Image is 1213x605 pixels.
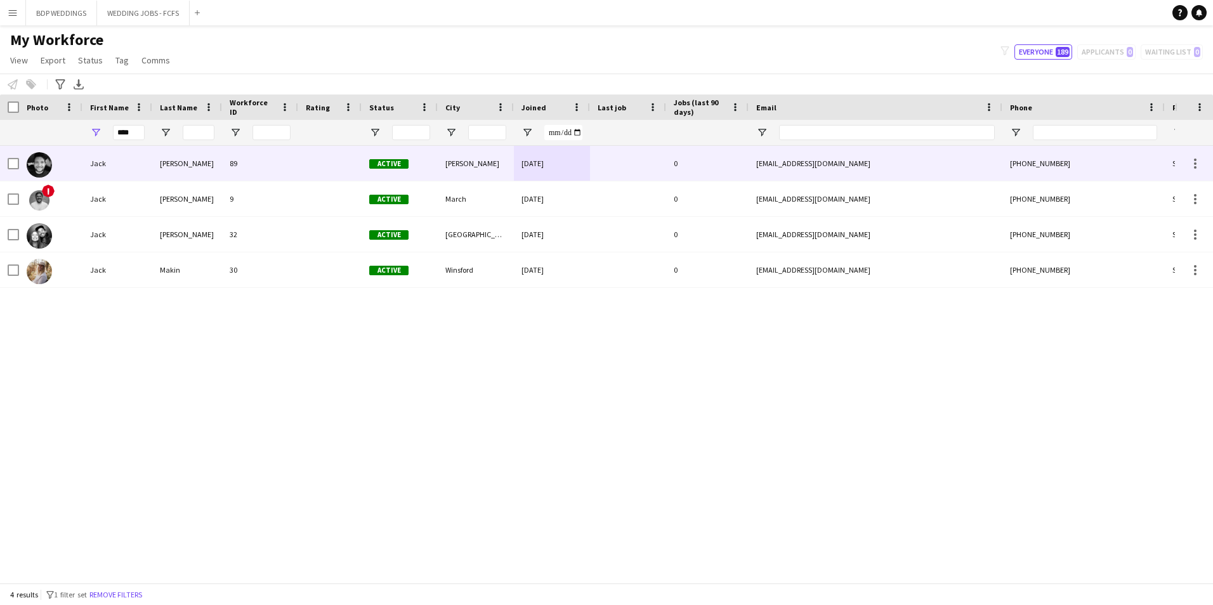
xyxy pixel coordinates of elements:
input: Email Filter Input [779,125,995,140]
input: Phone Filter Input [1033,125,1157,140]
span: Photo [27,103,48,112]
span: Joined [521,103,546,112]
span: Workforce ID [230,98,275,117]
span: Export [41,55,65,66]
div: [PERSON_NAME] [152,217,222,252]
button: Open Filter Menu [369,127,381,138]
button: BDP WEDDINGS [26,1,97,25]
span: Profile [1172,103,1198,112]
app-action-btn: Advanced filters [53,77,68,92]
button: Open Filter Menu [90,127,102,138]
div: [DATE] [514,217,590,252]
img: Jack Hewett [27,223,52,249]
div: Jack [82,181,152,216]
span: Email [756,103,777,112]
div: 0 [666,252,749,287]
input: Last Name Filter Input [183,125,214,140]
button: Remove filters [87,588,145,602]
span: Rating [306,103,330,112]
span: Active [369,230,409,240]
a: Status [73,52,108,68]
div: 89 [222,146,298,181]
div: Winsford [438,252,514,287]
button: Open Filter Menu [230,127,241,138]
span: City [445,103,460,112]
div: [DATE] [514,252,590,287]
span: Jobs (last 90 days) [674,98,726,117]
span: Active [369,159,409,169]
span: 189 [1056,47,1070,57]
div: Jack [82,146,152,181]
input: First Name Filter Input [113,125,145,140]
div: 0 [666,146,749,181]
input: Workforce ID Filter Input [252,125,291,140]
span: My Workforce [10,30,103,49]
div: 0 [666,217,749,252]
div: March [438,181,514,216]
div: Jack [82,252,152,287]
span: Status [78,55,103,66]
img: Jack Fisher [27,188,52,213]
input: City Filter Input [468,125,506,140]
div: [EMAIL_ADDRESS][DOMAIN_NAME] [749,252,1002,287]
button: WEDDING JOBS - FCFS [97,1,190,25]
div: 9 [222,181,298,216]
div: [PHONE_NUMBER] [1002,181,1165,216]
img: Jack Clegg [27,152,52,178]
div: Makin [152,252,222,287]
span: Last job [598,103,626,112]
button: Open Filter Menu [160,127,171,138]
span: View [10,55,28,66]
span: Last Name [160,103,197,112]
a: View [5,52,33,68]
span: ! [42,185,55,197]
a: Export [36,52,70,68]
button: Open Filter Menu [1010,127,1021,138]
div: [PERSON_NAME] [152,146,222,181]
div: [GEOGRAPHIC_DATA] [438,217,514,252]
div: [DATE] [514,181,590,216]
div: [PHONE_NUMBER] [1002,146,1165,181]
button: Open Filter Menu [521,127,533,138]
div: Jack [82,217,152,252]
a: Tag [110,52,134,68]
div: [EMAIL_ADDRESS][DOMAIN_NAME] [749,146,1002,181]
div: [EMAIL_ADDRESS][DOMAIN_NAME] [749,181,1002,216]
span: Active [369,195,409,204]
input: Joined Filter Input [544,125,582,140]
span: 1 filter set [54,590,87,599]
button: Open Filter Menu [1172,127,1184,138]
span: First Name [90,103,129,112]
div: 0 [666,181,749,216]
div: [PERSON_NAME] [438,146,514,181]
div: [EMAIL_ADDRESS][DOMAIN_NAME] [749,217,1002,252]
button: Open Filter Menu [445,127,457,138]
span: Comms [141,55,170,66]
div: [PHONE_NUMBER] [1002,252,1165,287]
div: [PERSON_NAME] [152,181,222,216]
div: [DATE] [514,146,590,181]
span: Tag [115,55,129,66]
span: Status [369,103,394,112]
button: Open Filter Menu [756,127,768,138]
a: Comms [136,52,175,68]
input: Status Filter Input [392,125,430,140]
app-action-btn: Export XLSX [71,77,86,92]
img: Jack Makin [27,259,52,284]
div: 32 [222,217,298,252]
span: Phone [1010,103,1032,112]
div: [PHONE_NUMBER] [1002,217,1165,252]
span: Active [369,266,409,275]
div: 30 [222,252,298,287]
button: Everyone189 [1014,44,1072,60]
